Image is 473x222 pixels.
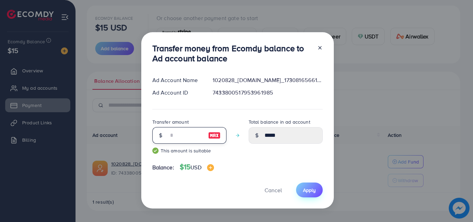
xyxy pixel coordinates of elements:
[249,118,310,125] label: Total balance in ad account
[152,118,189,125] label: Transfer amount
[152,163,174,171] span: Balance:
[180,163,214,171] h4: $15
[256,183,291,197] button: Cancel
[208,131,221,140] img: image
[152,147,226,154] small: This amount is suitable
[207,89,328,97] div: 7433800517953961985
[190,163,201,171] span: USD
[152,148,159,154] img: guide
[296,183,323,197] button: Apply
[147,89,207,97] div: Ad Account ID
[265,186,282,194] span: Cancel
[303,187,316,194] span: Apply
[207,76,328,84] div: 1020828_[DOMAIN_NAME]_1730816566166
[207,164,214,171] img: image
[147,76,207,84] div: Ad Account Name
[152,43,312,63] h3: Transfer money from Ecomdy balance to Ad account balance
